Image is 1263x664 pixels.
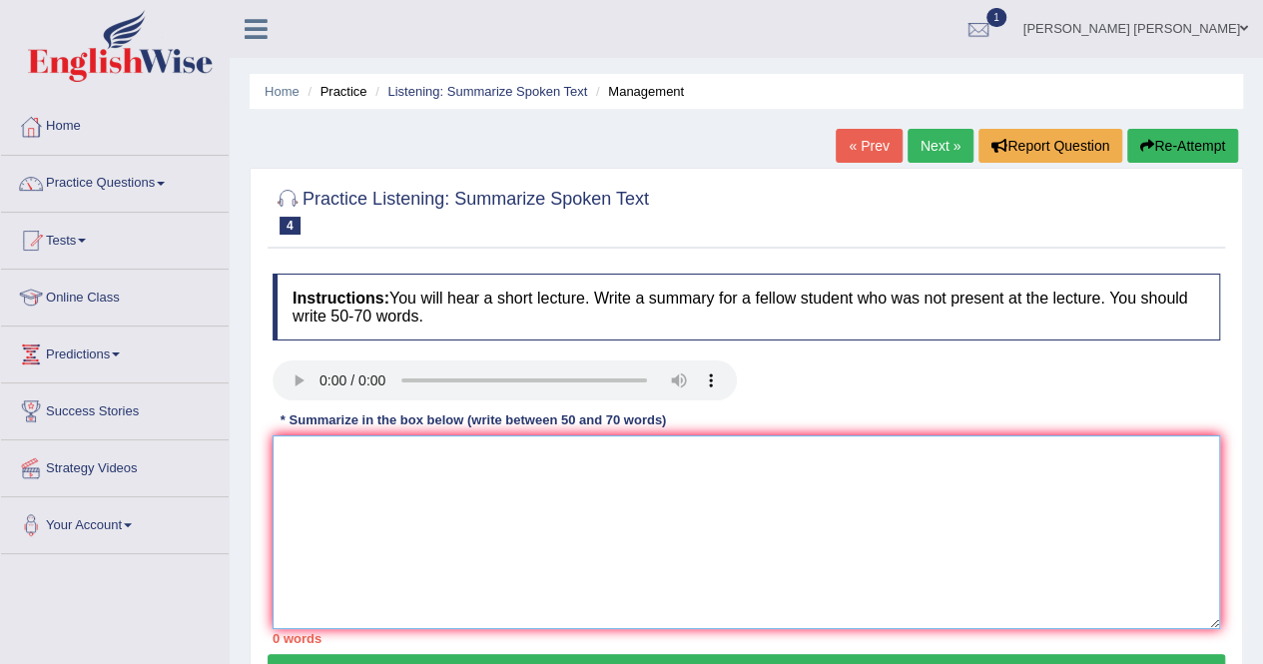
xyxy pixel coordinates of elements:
a: Tests [1,213,229,263]
a: Online Class [1,270,229,320]
button: Report Question [978,129,1122,163]
a: Home [265,84,300,99]
li: Practice [303,82,366,101]
span: 4 [280,217,301,235]
a: Practice Questions [1,156,229,206]
a: Predictions [1,327,229,376]
a: Next » [908,129,973,163]
a: Listening: Summarize Spoken Text [387,84,587,99]
a: Strategy Videos [1,440,229,490]
a: Your Account [1,497,229,547]
li: Management [591,82,684,101]
span: 1 [986,8,1006,27]
a: « Prev [836,129,902,163]
a: Home [1,99,229,149]
a: Success Stories [1,383,229,433]
div: 0 words [273,629,1220,648]
div: * Summarize in the box below (write between 50 and 70 words) [273,410,674,429]
button: Re-Attempt [1127,129,1238,163]
h4: You will hear a short lecture. Write a summary for a fellow student who was not present at the le... [273,274,1220,340]
h2: Practice Listening: Summarize Spoken Text [273,185,649,235]
b: Instructions: [293,290,389,307]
